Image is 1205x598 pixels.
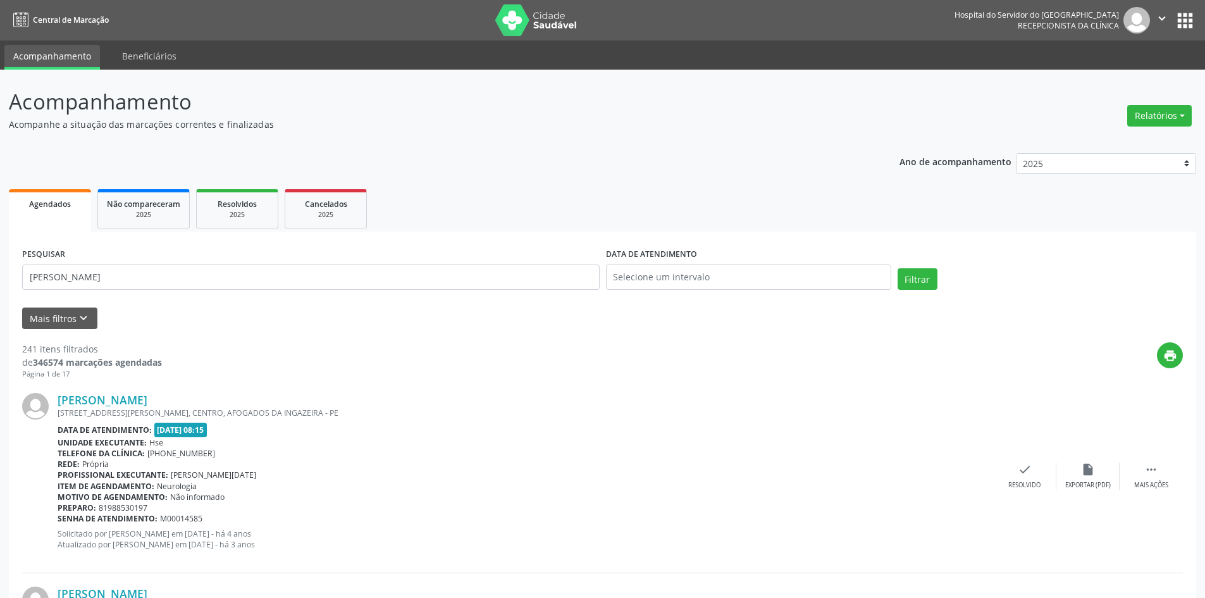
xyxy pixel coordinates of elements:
b: Preparo: [58,502,96,513]
i: print [1163,349,1177,363]
div: Resolvido [1008,481,1041,490]
div: [STREET_ADDRESS][PERSON_NAME], CENTRO, AFOGADOS DA INGAZEIRA - PE [58,408,993,418]
img: img [1123,7,1150,34]
label: DATA DE ATENDIMENTO [606,245,697,265]
input: Nome, código do beneficiário ou CPF [22,265,600,290]
div: 2025 [294,210,357,220]
i: keyboard_arrow_down [77,311,90,325]
i: check [1018,463,1032,477]
label: PESQUISAR [22,245,65,265]
b: Rede: [58,459,80,470]
p: Ano de acompanhamento [899,153,1011,169]
a: Beneficiários [113,45,185,67]
div: Hospital do Servidor do [GEOGRAPHIC_DATA] [955,9,1119,20]
a: Acompanhamento [4,45,100,70]
span: Própria [82,459,109,470]
div: de [22,356,162,369]
div: Mais ações [1134,481,1168,490]
span: Não compareceram [107,199,180,209]
div: 241 itens filtrados [22,342,162,356]
input: Selecione um intervalo [606,265,891,290]
i:  [1155,11,1169,25]
div: 2025 [206,210,269,220]
b: Data de atendimento: [58,425,152,435]
p: Acompanhe a situação das marcações correntes e finalizadas [9,118,840,131]
b: Senha de atendimento: [58,513,158,524]
i: insert_drive_file [1081,463,1095,477]
b: Unidade executante: [58,437,147,448]
span: Recepcionista da clínica [1018,20,1119,31]
button: Relatórios [1127,105,1192,127]
a: [PERSON_NAME] [58,393,147,407]
button: apps [1174,9,1196,32]
i:  [1144,463,1158,477]
span: Hse [149,437,163,448]
b: Item de agendamento: [58,481,154,492]
span: Neurologia [157,481,197,492]
span: Agendados [29,199,71,209]
button:  [1150,7,1174,34]
span: Não informado [170,492,225,502]
b: Motivo de agendamento: [58,492,168,502]
button: print [1157,342,1183,368]
span: [DATE] 08:15 [154,423,207,437]
strong: 346574 marcações agendadas [33,356,162,368]
div: Página 1 de 17 [22,369,162,380]
span: M00014585 [160,513,202,524]
b: Telefone da clínica: [58,448,145,459]
span: Central de Marcação [33,15,109,25]
span: Resolvidos [218,199,257,209]
div: Exportar (PDF) [1065,481,1111,490]
span: [PERSON_NAME][DATE] [171,470,256,480]
img: img [22,393,49,420]
span: Cancelados [305,199,347,209]
b: Profissional executante: [58,470,168,480]
span: 81988530197 [99,502,147,513]
button: Filtrar [898,268,937,290]
button: Mais filtroskeyboard_arrow_down [22,308,97,330]
p: Acompanhamento [9,86,840,118]
span: [PHONE_NUMBER] [147,448,215,459]
p: Solicitado por [PERSON_NAME] em [DATE] - há 4 anos Atualizado por [PERSON_NAME] em [DATE] - há 3 ... [58,528,993,550]
a: Central de Marcação [9,9,109,30]
div: 2025 [107,210,180,220]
